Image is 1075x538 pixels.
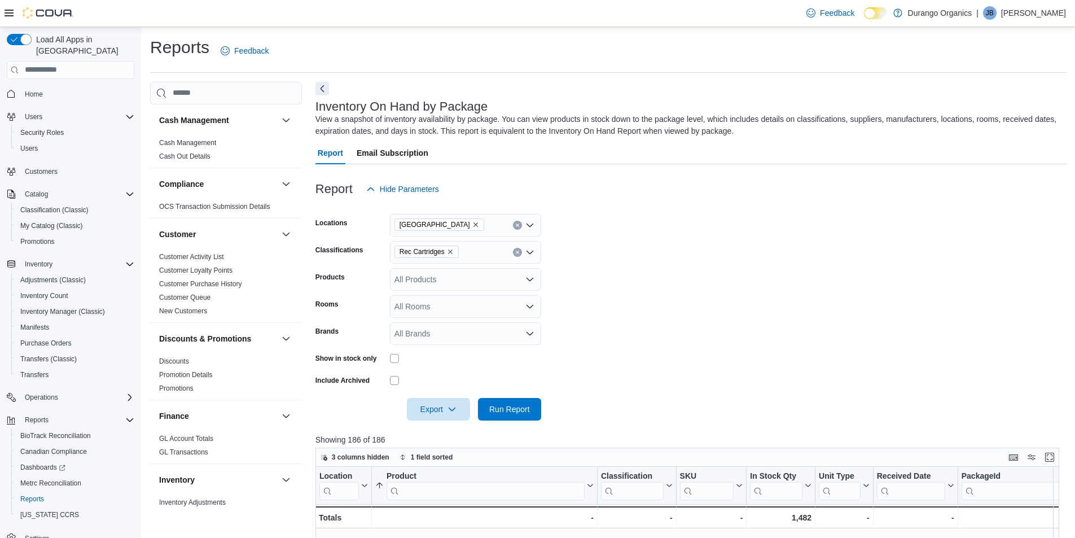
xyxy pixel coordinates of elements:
span: Cash Out Details [159,152,210,161]
h3: Discounts & Promotions [159,333,251,344]
button: Keyboard shortcuts [1007,450,1020,464]
button: Catalog [20,187,52,201]
button: Inventory [279,473,293,487]
span: Export [414,398,463,421]
span: Catalog [25,190,48,199]
div: Product [387,471,585,482]
span: Inventory Count [20,291,68,300]
div: Compliance [150,200,302,218]
span: Rec Cartridges [394,246,459,258]
h1: Reports [150,36,209,59]
div: Cash Management [150,136,302,168]
span: Promotion Details [159,370,213,379]
div: Location [319,471,359,482]
span: Classification (Classic) [16,203,134,217]
span: Adjustments (Classic) [20,275,86,285]
div: Jacob Boyle [983,6,997,20]
button: Users [2,109,139,125]
a: Canadian Compliance [16,445,91,458]
span: Hide Parameters [380,183,439,195]
button: Users [20,110,47,124]
button: Inventory [2,256,139,272]
h3: Cash Management [159,115,229,126]
h3: Inventory [159,474,195,485]
a: Inventory Adjustments [159,498,226,506]
button: Finance [159,410,277,422]
a: [US_STATE] CCRS [16,508,84,522]
h3: Inventory On Hand by Package [315,100,488,113]
label: Products [315,273,345,282]
span: Inventory Manager (Classic) [16,305,134,318]
span: Manifests [20,323,49,332]
span: My Catalog (Classic) [20,221,83,230]
button: Transfers (Classic) [11,351,139,367]
div: Location [319,471,359,500]
a: Cash Management [159,139,216,147]
button: Clear input [513,248,522,257]
div: Received Date [877,471,945,500]
span: Dashboards [20,463,65,472]
button: Location [319,471,368,500]
button: 1 field sorted [395,450,458,464]
div: Unit Type [819,471,861,500]
span: Inventory Manager (Classic) [20,307,105,316]
button: Remove Durango from selection in this group [472,221,479,228]
span: Customers [20,164,134,178]
button: Cash Management [279,113,293,127]
span: Canadian Compliance [16,445,134,458]
span: Transfers [20,370,49,379]
button: Hide Parameters [362,178,444,200]
span: Customer Purchase History [159,279,242,288]
span: Reports [16,492,134,506]
span: [GEOGRAPHIC_DATA] [400,219,470,230]
span: Home [20,87,134,101]
button: Classification (Classic) [11,202,139,218]
button: In Stock Qty [750,471,811,500]
span: Email Subscription [357,142,428,164]
p: [PERSON_NAME] [1001,6,1066,20]
span: Reports [20,495,44,504]
a: GL Account Totals [159,435,213,443]
button: Open list of options [525,329,534,338]
button: Open list of options [525,275,534,284]
span: Rec Cartridges [400,246,445,257]
h3: Compliance [159,178,204,190]
a: Promotion Details [159,371,213,379]
div: 1,482 [750,511,811,524]
button: Customer [159,229,277,240]
span: Metrc Reconciliation [16,476,134,490]
p: Durango Organics [908,6,972,20]
div: - [375,511,594,524]
button: Customers [2,163,139,180]
div: In Stock Qty [750,471,802,500]
span: Discounts [159,357,189,366]
button: Unit Type [819,471,870,500]
span: Washington CCRS [16,508,134,522]
button: [US_STATE] CCRS [11,507,139,523]
span: Feedback [234,45,269,56]
span: BioTrack Reconciliation [20,431,91,440]
span: JB [986,6,994,20]
span: Catalog [20,187,134,201]
span: Feedback [820,7,854,19]
span: [US_STATE] CCRS [20,510,79,519]
span: Promotions [20,237,55,246]
label: Locations [315,218,348,228]
a: Security Roles [16,126,68,139]
label: Include Archived [315,376,370,385]
button: Operations [20,391,63,404]
div: Customer [150,250,302,322]
div: Received Date [877,471,945,482]
h3: Report [315,182,353,196]
button: Inventory Manager (Classic) [11,304,139,320]
button: Clear input [513,221,522,230]
div: Classification [601,471,664,500]
div: - [601,511,673,524]
span: Manifests [16,321,134,334]
button: Reports [11,491,139,507]
button: Received Date [877,471,954,500]
span: Security Roles [20,128,64,137]
a: Metrc Reconciliation [16,476,86,490]
span: Customer Loyalty Points [159,266,232,275]
label: Brands [315,327,339,336]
